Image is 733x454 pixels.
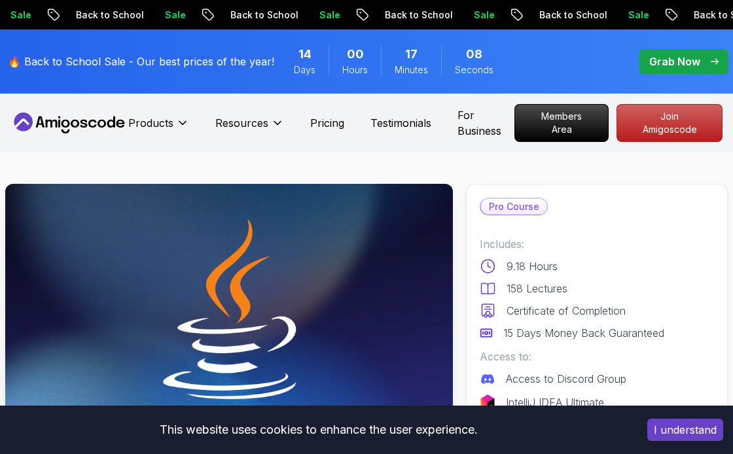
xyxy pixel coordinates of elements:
[370,115,431,131] a: Testimonials
[10,415,628,444] div: This website uses cookies to enhance the user experience.
[294,63,315,77] span: Days
[405,45,418,63] span: 17 Minutes
[466,45,482,63] span: 8 Seconds
[515,105,608,141] p: Members Area
[128,115,173,131] p: Products
[220,9,309,22] p: Back to School
[128,115,189,141] button: Products
[481,199,547,215] p: Pro Course
[395,63,428,77] span: Minutes
[506,371,626,387] p: Access to Discord Group
[463,9,505,22] p: Sale
[480,349,714,364] p: Access to:
[617,105,722,141] p: Join Amigoscode
[506,394,604,410] p: IntelliJ IDEA Ultimate
[507,303,626,319] p: Certificate of Completion
[649,54,700,69] p: Grab Now
[215,115,268,131] p: Resources
[309,9,351,22] p: Sale
[503,325,664,341] p: 15 Days Money Back Guaranteed
[5,184,453,436] img: java-for-developers_thumbnail
[617,104,723,142] a: Join Amigoscode
[310,115,344,131] a: Pricing
[342,63,368,77] span: Hours
[347,45,364,63] span: 0 Hours
[374,9,463,22] p: Back to School
[65,9,154,22] p: Back to School
[215,115,284,141] button: Resources
[298,45,312,63] span: 14 Days
[8,54,274,69] p: 🔥 Back to School Sale - Our best prices of the year!
[507,258,558,274] p: 9.18 Hours
[455,63,493,77] span: Seconds
[529,9,618,22] p: Back to School
[480,236,714,252] p: Includes:
[154,9,196,22] p: Sale
[647,419,723,441] button: Accept cookies
[514,104,609,142] a: Members Area
[480,394,495,410] img: jetbrains logo
[507,281,567,296] p: 158 Lectures
[618,9,660,22] p: Sale
[457,107,514,139] a: For Business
